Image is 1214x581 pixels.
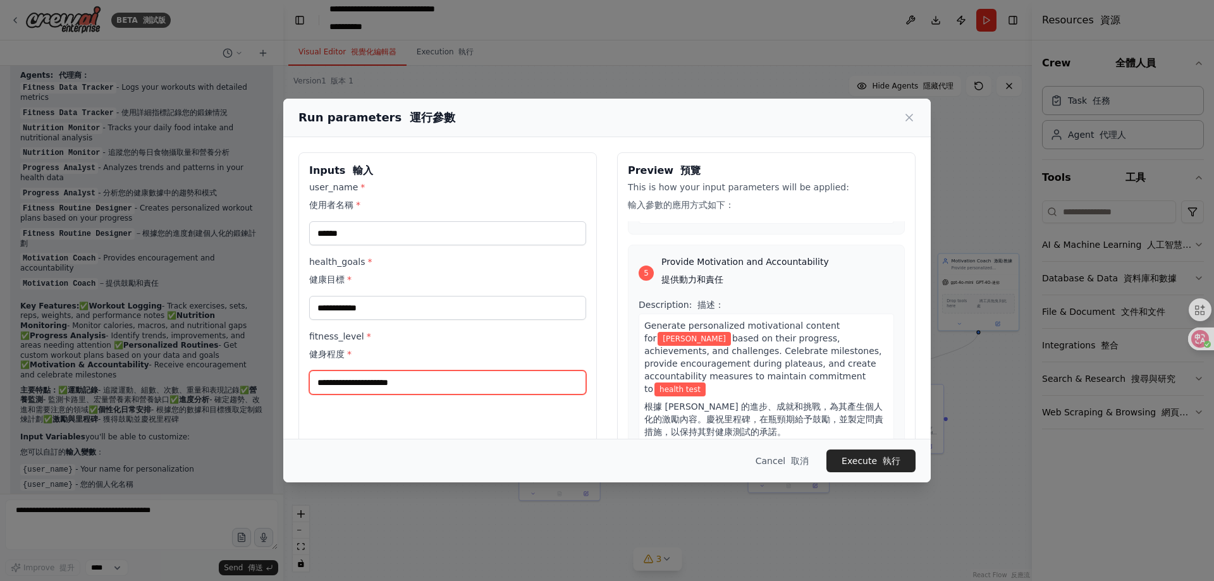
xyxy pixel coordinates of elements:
span: Variable: health_goals [654,382,706,396]
font: 執行 [883,456,900,466]
font: 健康目標 [309,274,352,284]
button: Cancel 取消 [745,450,819,472]
div: 5 [639,266,654,281]
span: based on their progress, achievements, and challenges. Celebrate milestones, provide encouragemen... [644,333,882,394]
font: 描述： [697,300,724,310]
font: 使用者名稱 [309,200,360,210]
label: user_name [309,181,586,216]
h3: Inputs [309,163,586,178]
font: 健身程度 [309,349,352,359]
h2: Run parameters [298,109,455,126]
font: 運行參數 [410,111,455,124]
p: This is how your input parameters will be applied: [628,181,905,216]
span: Description: [639,300,724,310]
font: 提供動力和責任 [661,274,723,284]
font: 輸入 [353,164,373,176]
span: Variable: user_name [658,332,731,346]
font: 取消 [791,456,809,466]
font: 預覽 [680,164,701,176]
button: Execute 執行 [826,450,916,472]
font: 根據 [PERSON_NAME] 的進步、成就和挑戰，為其產生個人化的激勵內容。慶祝里程碑，在瓶頸期給予鼓勵，並製定問責措施，以保持其對健康測試的承諾。 [644,401,883,437]
label: fitness_level [309,330,586,365]
h3: Preview [628,163,905,178]
label: health_goals [309,255,586,291]
span: Provide Motivation and Accountability [661,255,829,291]
span: Generate personalized motivational content for [644,321,840,343]
font: 輸入參數的應用方式如下： [628,200,734,210]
